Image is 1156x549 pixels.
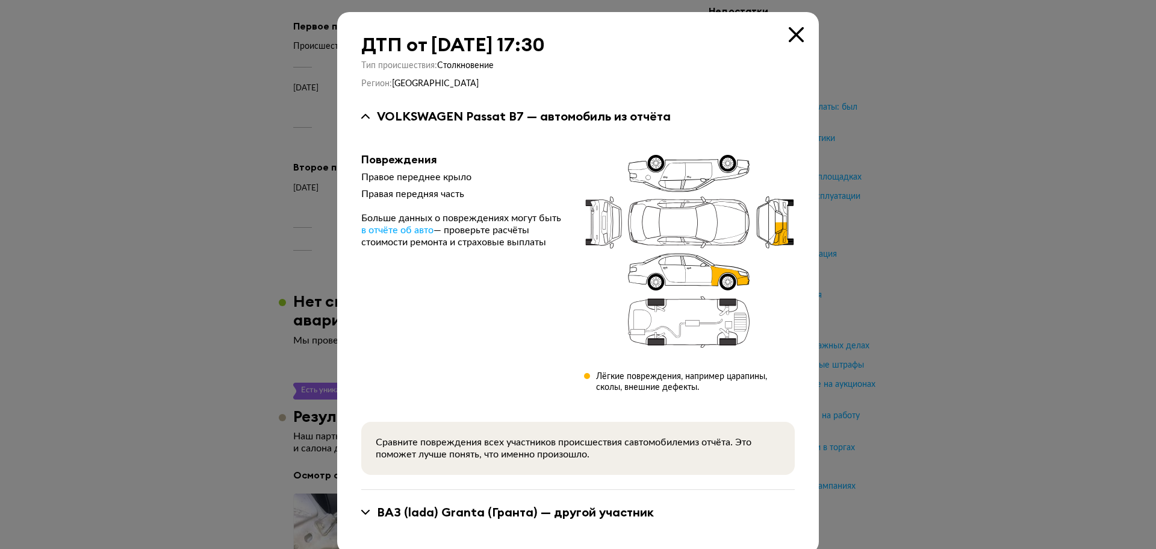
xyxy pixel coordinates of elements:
[361,188,565,200] div: Правая передняя часть
[361,60,795,71] div: Тип происшествия :
[361,224,433,236] a: в отчёте об авто
[361,225,433,235] span: в отчёте об авто
[361,34,795,55] div: ДТП от [DATE] 17:30
[361,171,565,183] div: Правое переднее крыло
[376,436,780,460] div: Сравните повреждения всех участников происшествия с автомобилем из отчёта. Это поможет лучше поня...
[392,80,479,88] span: [GEOGRAPHIC_DATA]
[361,212,565,248] div: Больше данных о повреждениях могут быть — проверьте расчёты стоимости ремонта и страховые выплаты
[361,153,565,166] div: Повреждения
[377,108,671,124] div: VOLKSWAGEN Passat B7 — автомобиль из отчёта
[437,61,494,70] span: Столкновение
[361,78,795,89] div: Регион :
[596,371,795,393] div: Лёгкие повреждения, например царапины, сколы, внешние дефекты.
[377,504,654,520] div: ВАЗ (lada) Granta (Гранта) — другой участник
